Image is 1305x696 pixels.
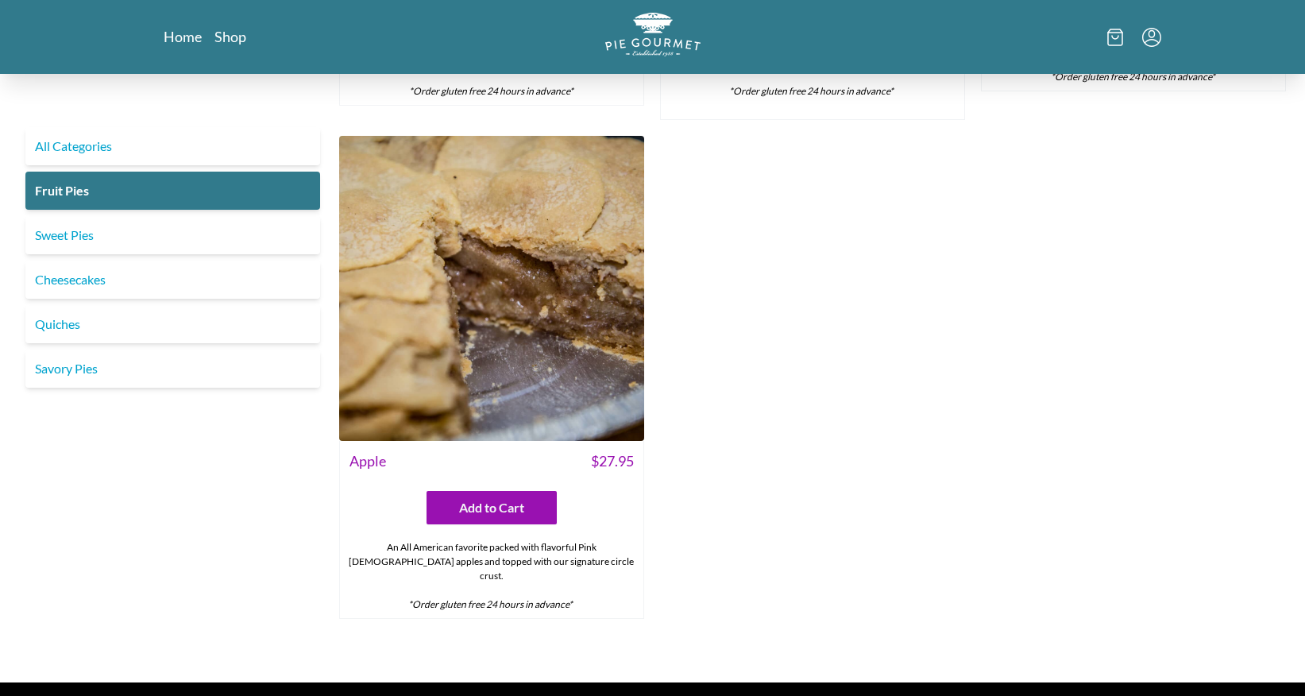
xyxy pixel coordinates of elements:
a: Fruit Pies [25,172,320,210]
a: All Categories [25,127,320,165]
a: Logo [605,13,701,61]
img: logo [605,13,701,56]
button: Menu [1142,28,1161,47]
span: $ 27.95 [591,450,634,472]
em: *Order gluten free 24 hours in advance* [408,598,573,610]
a: Shop [214,27,246,46]
a: Savory Pies [25,350,320,388]
img: Apple [339,136,644,441]
em: *Order gluten free 24 hours in advance* [409,85,573,97]
button: Add to Cart [427,491,557,524]
div: An All American favorite packed with flavorful Pink [DEMOGRAPHIC_DATA] apples and topped with our... [340,534,643,618]
a: Sweet Pies [25,216,320,254]
a: Quiches [25,305,320,343]
a: Home [164,27,202,46]
span: Add to Cart [459,498,524,517]
a: Cheesecakes [25,261,320,299]
span: Apple [349,450,386,472]
em: *Order gluten free 24 hours in advance* [1051,71,1215,83]
em: *Order gluten free 24 hours in advance* [729,85,894,97]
